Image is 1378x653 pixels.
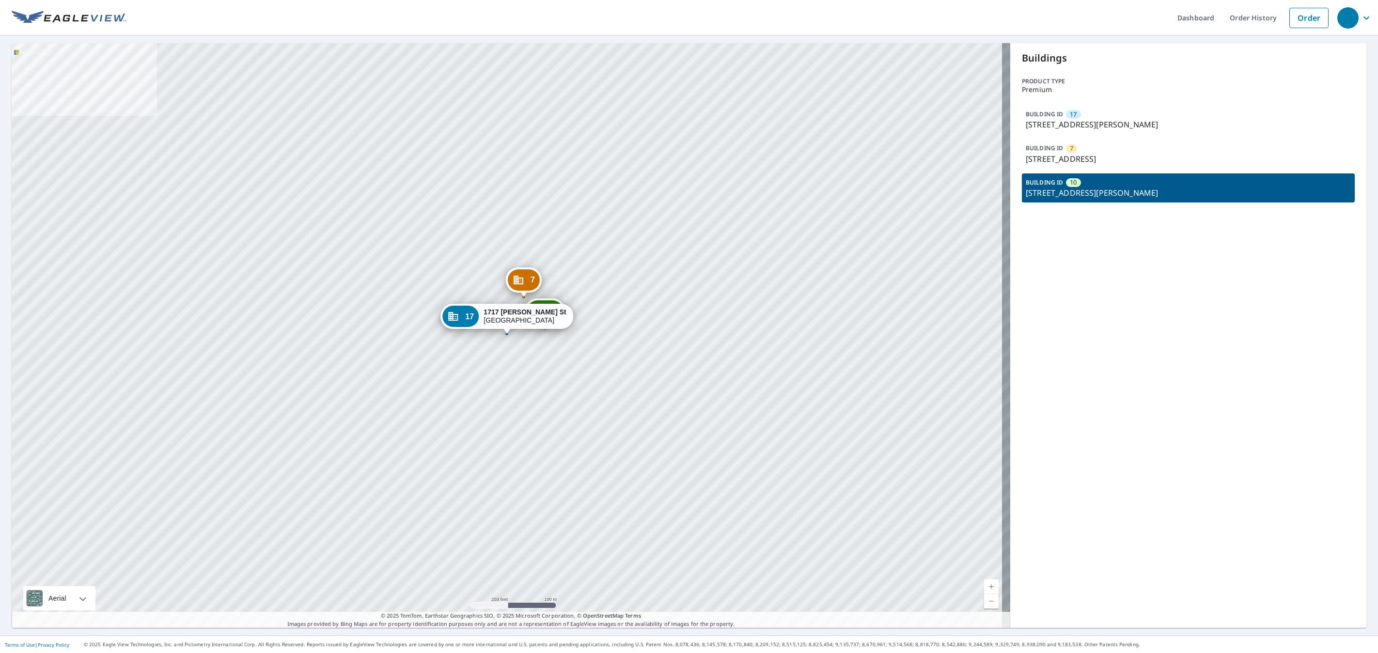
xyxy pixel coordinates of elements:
[484,308,566,316] strong: 1717 [PERSON_NAME] St
[1026,119,1351,130] p: [STREET_ADDRESS][PERSON_NAME]
[1289,8,1329,28] a: Order
[465,313,474,320] span: 17
[484,308,566,325] div: [GEOGRAPHIC_DATA]
[46,586,69,610] div: Aerial
[5,641,35,648] a: Terms of Use
[984,594,999,608] a: Current Level 17, Zoom Out
[38,641,69,648] a: Privacy Policy
[1022,51,1355,65] p: Buildings
[531,276,535,283] span: 7
[984,579,999,594] a: Current Level 17, Zoom In
[1026,187,1351,199] p: [STREET_ADDRESS][PERSON_NAME]
[583,612,624,619] a: OpenStreetMap
[525,298,565,328] div: Dropped pin, building 10, Commercial property, 1515 S Harwood St Dallas, TX 75215
[1026,110,1063,118] p: BUILDING ID
[84,641,1373,648] p: © 2025 Eagle View Technologies, Inc. and Pictometry International Corp. All Rights Reserved. Repo...
[1026,178,1063,187] p: BUILDING ID
[12,612,1010,628] p: Images provided by Bing Maps are for property identification purposes only and are not a represen...
[1022,86,1355,93] p: Premium
[625,612,641,619] a: Terms
[1070,178,1077,187] span: 10
[506,267,542,297] div: Dropped pin, building 7, Commercial property, 1401 Park Ave Dallas, TX 75215
[1070,144,1073,153] span: 7
[1026,153,1351,165] p: [STREET_ADDRESS]
[1070,110,1077,119] span: 17
[440,304,573,334] div: Dropped pin, building 17, Commercial property, 1717 Gano St Dallas, TX 75215
[1026,144,1063,152] p: BUILDING ID
[23,586,95,610] div: Aerial
[1022,77,1355,86] p: Product type
[5,642,69,648] p: |
[381,612,641,620] span: © 2025 TomTom, Earthstar Geographics SIO, © 2025 Microsoft Corporation, ©
[12,11,126,25] img: EV Logo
